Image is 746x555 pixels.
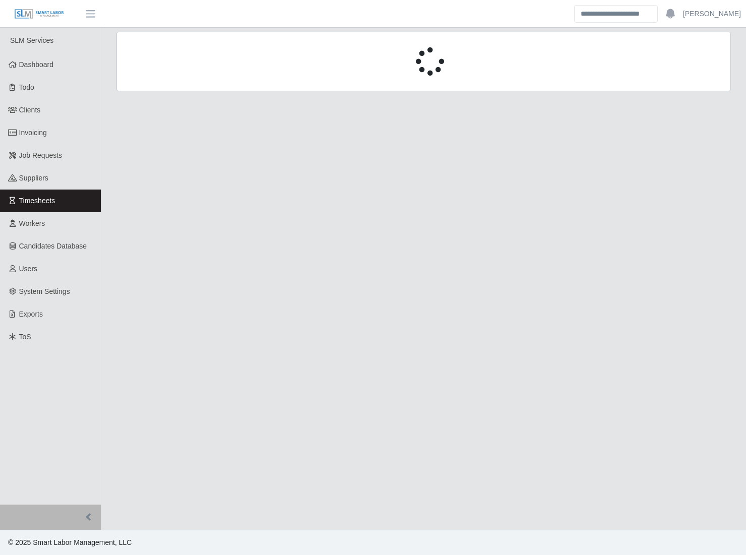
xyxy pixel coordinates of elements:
[19,60,54,69] span: Dashboard
[19,310,43,318] span: Exports
[19,83,34,91] span: Todo
[10,36,53,44] span: SLM Services
[19,106,41,114] span: Clients
[19,174,48,182] span: Suppliers
[8,538,132,546] span: © 2025 Smart Labor Management, LLC
[19,265,38,273] span: Users
[19,287,70,295] span: System Settings
[19,242,87,250] span: Candidates Database
[19,333,31,341] span: ToS
[574,5,658,23] input: Search
[19,197,55,205] span: Timesheets
[19,151,63,159] span: Job Requests
[19,219,45,227] span: Workers
[19,129,47,137] span: Invoicing
[683,9,741,19] a: [PERSON_NAME]
[14,9,65,20] img: SLM Logo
